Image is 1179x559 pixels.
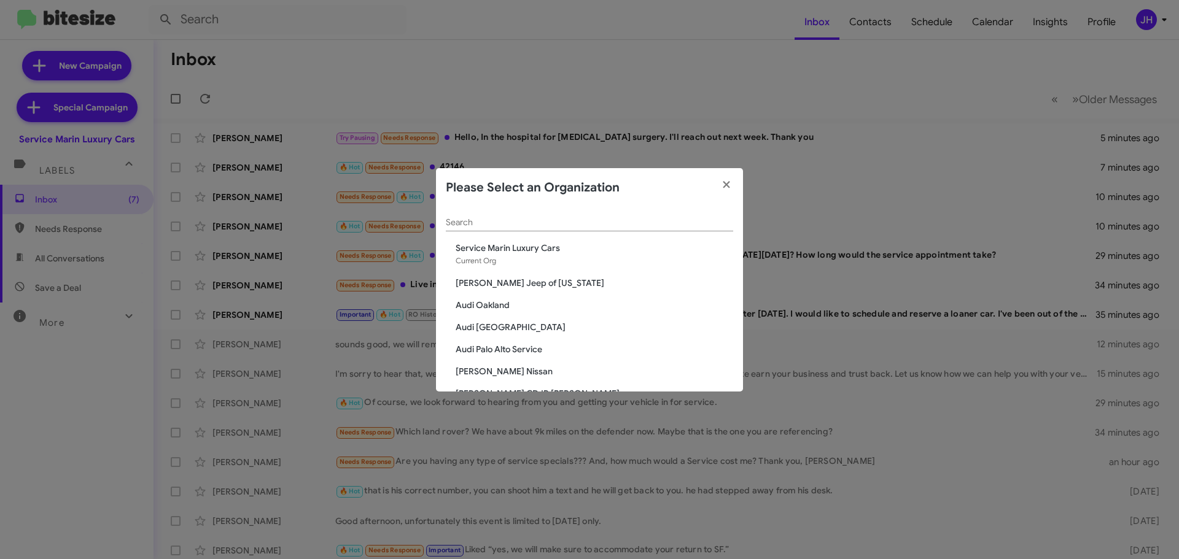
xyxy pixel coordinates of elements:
[456,256,496,265] span: Current Org
[456,365,733,377] span: [PERSON_NAME] Nissan
[456,321,733,333] span: Audi [GEOGRAPHIC_DATA]
[446,178,620,198] h2: Please Select an Organization
[456,299,733,311] span: Audi Oakland
[456,242,733,254] span: Service Marin Luxury Cars
[456,343,733,355] span: Audi Palo Alto Service
[456,277,733,289] span: [PERSON_NAME] Jeep of [US_STATE]
[456,387,733,399] span: [PERSON_NAME] CDJR [PERSON_NAME]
